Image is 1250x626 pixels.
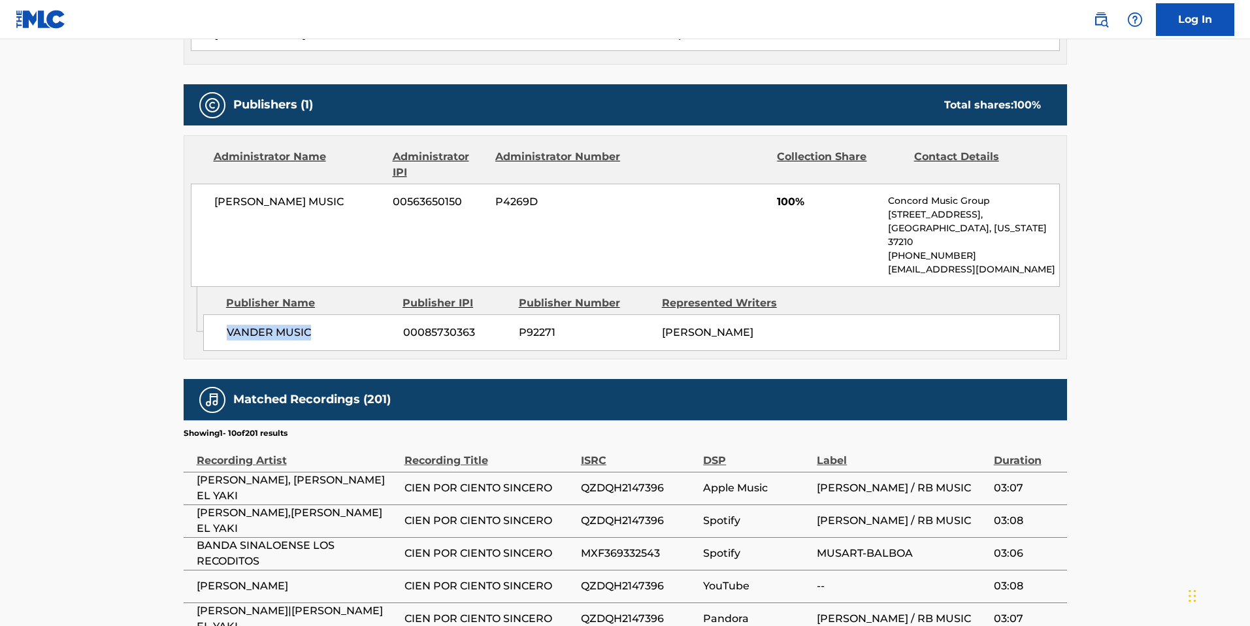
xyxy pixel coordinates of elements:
[888,208,1059,222] p: [STREET_ADDRESS],
[817,546,987,561] span: MUSART-BALBOA
[817,513,987,529] span: [PERSON_NAME] / RB MUSIC
[581,480,697,496] span: QZDQH2147396
[495,194,622,210] span: P4269D
[994,546,1061,561] span: 03:06
[519,325,652,340] span: P92271
[703,513,810,529] span: Spotify
[703,546,810,561] span: Spotify
[817,480,987,496] span: [PERSON_NAME] / RB MUSIC
[233,392,391,407] h5: Matched Recordings (201)
[817,578,987,594] span: --
[703,480,810,496] span: Apple Music
[888,194,1059,208] p: Concord Music Group
[404,578,574,594] span: CIEN POR CIENTO SINCERO
[403,295,509,311] div: Publisher IPI
[662,326,753,338] span: [PERSON_NAME]
[393,194,485,210] span: 00563650150
[777,149,904,180] div: Collection Share
[888,263,1059,276] p: [EMAIL_ADDRESS][DOMAIN_NAME]
[944,97,1041,113] div: Total shares:
[197,472,398,504] span: [PERSON_NAME], [PERSON_NAME] EL YAKI
[914,149,1041,180] div: Contact Details
[777,194,878,210] span: 100%
[197,439,398,469] div: Recording Artist
[703,578,810,594] span: YouTube
[16,10,66,29] img: MLC Logo
[581,513,697,529] span: QZDQH2147396
[581,578,697,594] span: QZDQH2147396
[703,439,810,469] div: DSP
[581,439,697,469] div: ISRC
[205,392,220,408] img: Matched Recordings
[403,325,509,340] span: 00085730363
[214,194,384,210] span: [PERSON_NAME] MUSIC
[994,439,1061,469] div: Duration
[184,427,288,439] p: Showing 1 - 10 of 201 results
[226,295,393,311] div: Publisher Name
[227,325,393,340] span: VANDER MUSIC
[1189,576,1196,616] div: Drag
[197,505,398,536] span: [PERSON_NAME],[PERSON_NAME] EL YAKI
[404,546,574,561] span: CIEN POR CIENTO SINCERO
[214,149,383,180] div: Administrator Name
[233,97,313,112] h5: Publishers (1)
[393,149,485,180] div: Administrator IPI
[994,578,1061,594] span: 03:08
[404,480,574,496] span: CIEN POR CIENTO SINCERO
[205,97,220,113] img: Publishers
[994,513,1061,529] span: 03:08
[662,295,795,311] div: Represented Writers
[1122,7,1148,33] div: Help
[1013,99,1041,111] span: 100 %
[1088,7,1114,33] a: Public Search
[1156,3,1234,36] a: Log In
[197,538,398,569] span: BANDA SINALOENSE LOS RECODITOS
[1093,12,1109,27] img: search
[495,149,622,180] div: Administrator Number
[197,578,398,594] span: [PERSON_NAME]
[1127,12,1143,27] img: help
[817,439,987,469] div: Label
[888,249,1059,263] p: [PHONE_NUMBER]
[581,546,697,561] span: MXF369332543
[888,222,1059,249] p: [GEOGRAPHIC_DATA], [US_STATE] 37210
[519,295,652,311] div: Publisher Number
[1185,563,1250,626] iframe: Chat Widget
[404,439,574,469] div: Recording Title
[404,513,574,529] span: CIEN POR CIENTO SINCERO
[994,480,1061,496] span: 03:07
